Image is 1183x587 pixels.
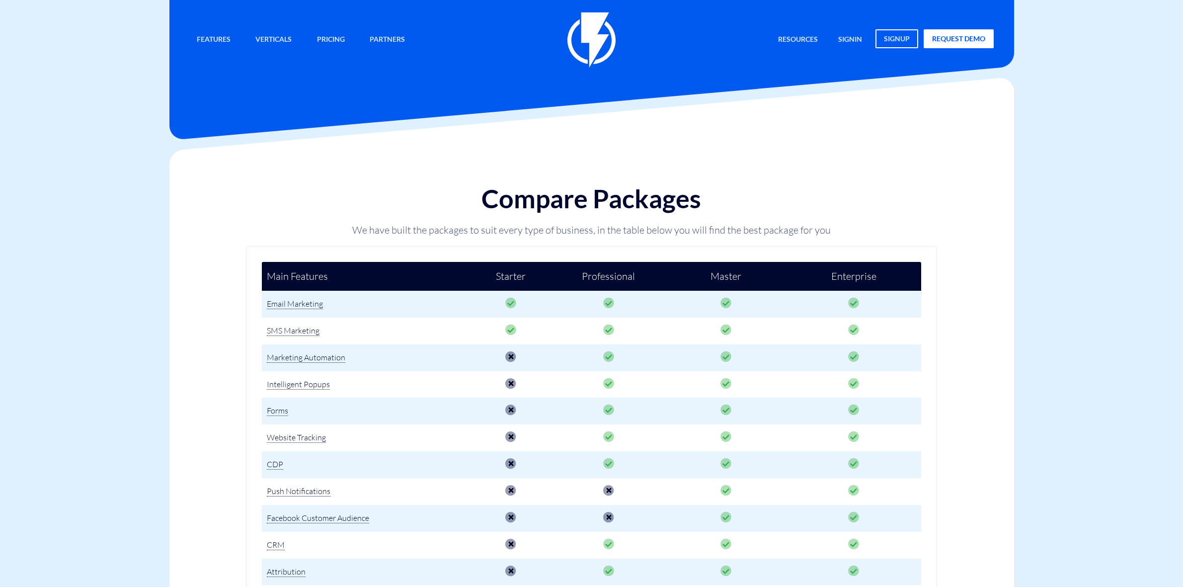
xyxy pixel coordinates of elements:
[267,299,323,309] span: Email Marketing
[267,432,326,443] span: Website Tracking
[267,379,330,390] span: Intelligent Popups
[248,29,299,51] a: Verticals
[322,223,861,237] p: We have built the packages to suit every type of business, in the table below you will find the b...
[552,262,666,291] td: Professional
[322,184,861,213] h1: Compare Packages
[771,29,825,51] a: Resources
[831,29,869,51] a: signin
[267,513,369,523] span: Facebook Customer Audience
[267,567,306,577] span: Attribution
[267,326,319,336] span: SMS Marketing
[267,486,330,497] span: Push Notifications
[787,262,921,291] td: Enterprise
[262,262,471,291] td: Main Features
[310,29,352,51] a: Pricing
[267,459,283,470] span: CDP
[267,352,345,363] span: Marketing Automation
[267,540,285,550] span: CRM
[362,29,412,51] a: Partners
[924,29,994,48] a: request demo
[267,406,288,416] span: Forms
[666,262,787,291] td: Master
[471,262,552,291] td: Starter
[189,29,238,51] a: Features
[875,29,918,48] a: signup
